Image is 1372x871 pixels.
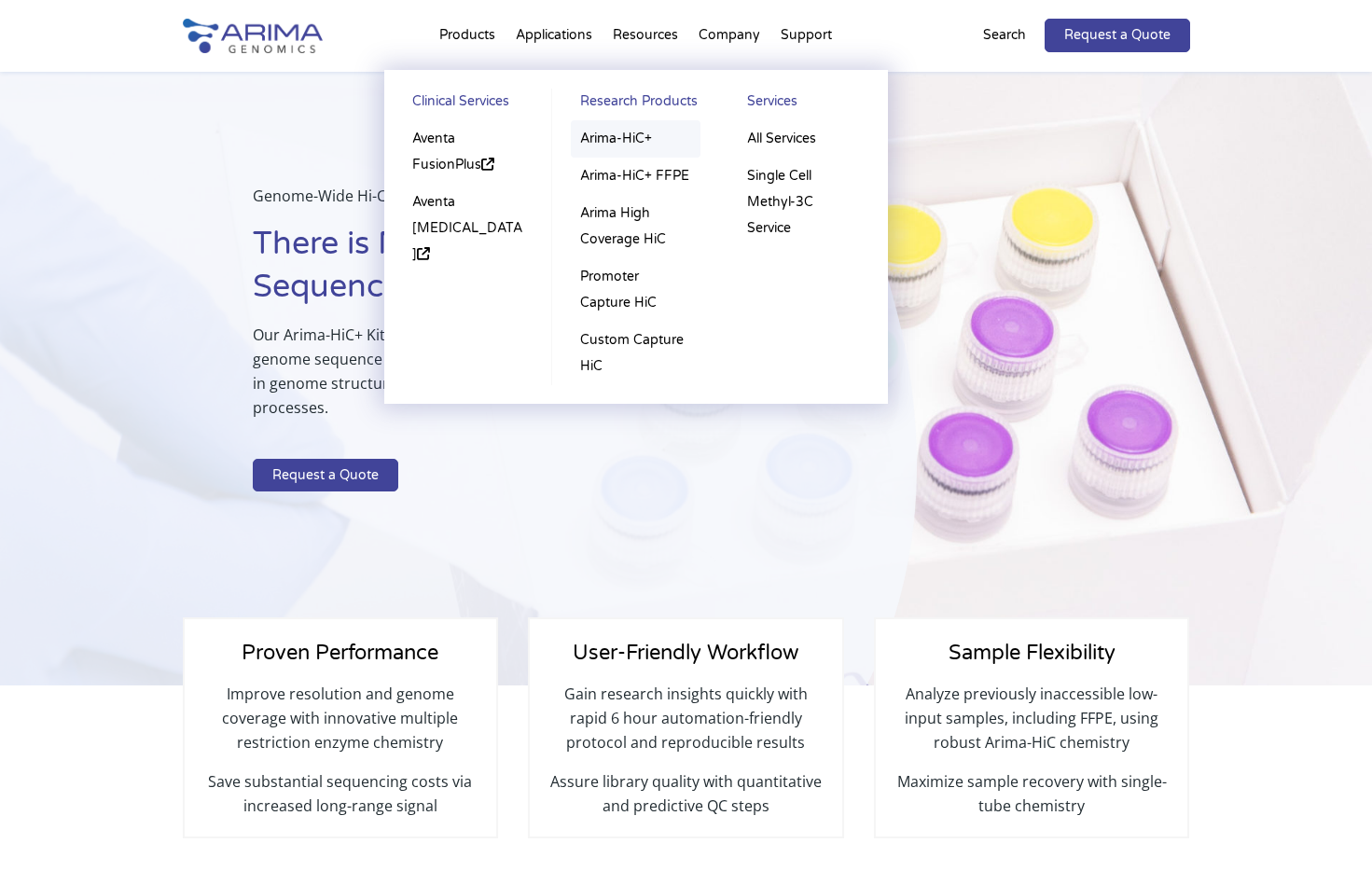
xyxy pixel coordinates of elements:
p: Maximize sample recovery with single-tube chemistry [894,769,1169,818]
span: What is your area of interest? [409,230,572,247]
span: Sample Flexibility [949,641,1116,665]
input: Hi-C [5,260,17,272]
span: Genome Assembly [430,259,534,276]
a: Aventa [MEDICAL_DATA] [403,184,534,273]
span: Arima Bioinformatics Platform [21,405,188,422]
a: Promoter Capture HiC [571,258,700,322]
input: Capture Hi-C [5,284,17,297]
p: Save substantial sequencing costs via increased long-range signal [203,769,478,818]
span: Last name [409,1,466,18]
a: Arima-HiC+ [571,120,700,158]
span: Hi-C [21,259,45,276]
a: Aventa FusionPlus [403,120,534,184]
input: Library Prep [5,381,17,394]
a: Research Products [571,89,700,120]
span: High Coverage Hi-C [21,308,129,325]
span: Structural Variant Discovery [430,356,585,373]
span: Hi-C for FFPE [21,332,93,349]
input: Arima Bioinformatics Platform [5,406,17,418]
p: Genome-Wide Hi-C [253,184,824,223]
p: Search [983,23,1026,48]
h1: There is More to a Genome than Just Sequence [253,223,824,323]
a: Services [738,89,868,120]
span: Other [21,429,54,446]
span: Epigenetics [430,308,492,325]
span: Capture Hi-C [21,283,92,300]
p: Our Arima-HiC+ Kit provides flexible and robust solutions for exploring both genome sequence + st... [253,323,824,435]
span: Single-Cell Methyl-3C [21,356,137,373]
input: Other [413,381,425,394]
span: Other [430,380,463,397]
input: Other [5,430,17,442]
a: Request a Quote [253,459,398,492]
p: Assure library quality with quantitative and predictive QC steps [548,769,823,818]
input: Hi-C for FFPE [5,333,17,345]
a: Custom Capture HiC [571,322,700,385]
input: Single-Cell Methyl-3C [5,357,17,369]
a: Arima High Coverage HiC [571,195,700,258]
span: Proven Performance [242,641,438,665]
p: Improve resolution and genome coverage with innovative multiple restriction enzyme chemistry [203,682,478,769]
span: Gene Regulation [430,283,521,300]
a: Arima-HiC+ FFPE [571,158,700,195]
input: Structural Variant Discovery [413,357,425,369]
input: Epigenetics [413,309,425,321]
span: Library Prep [21,380,90,397]
a: Clinical Services [403,89,534,120]
a: Request a Quote [1045,19,1190,52]
input: Human Health [413,333,425,345]
span: State [409,154,437,171]
img: Arima-Genomics-logo [183,19,323,53]
p: Analyze previously inaccessible low-input samples, including FFPE, using robust Arima-HiC chemistry [894,682,1169,769]
p: Gain research insights quickly with rapid 6 hour automation-friendly protocol and reproducible re... [548,682,823,769]
span: Human Health [430,332,512,349]
a: Single Cell Methyl-3C Service [738,158,868,247]
input: High Coverage Hi-C [5,309,17,321]
input: Gene Regulation [413,284,425,297]
span: User-Friendly Workflow [573,641,798,665]
a: All Services [738,120,868,158]
input: Genome Assembly [413,260,425,272]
